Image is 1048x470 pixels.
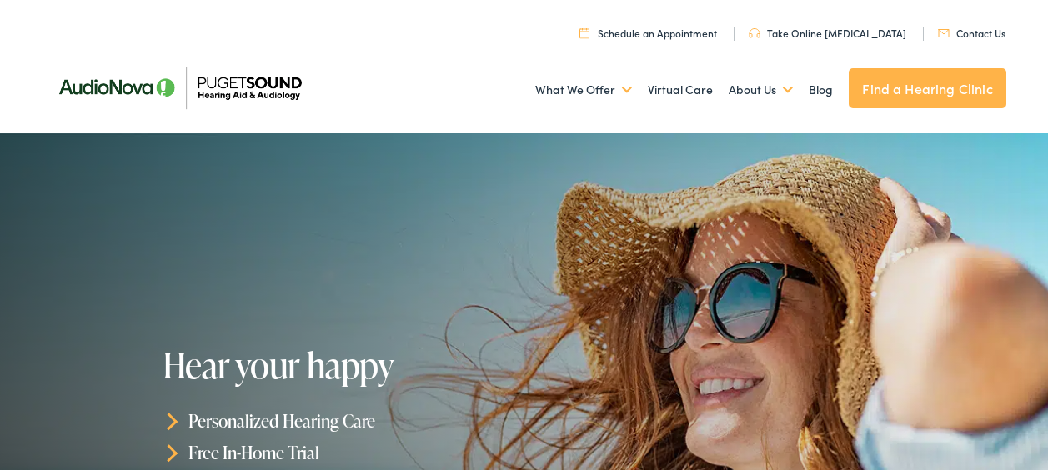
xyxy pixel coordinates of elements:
[938,29,950,37] img: utility icon
[749,26,906,40] a: Take Online [MEDICAL_DATA]
[163,405,529,437] li: Personalized Hearing Care
[579,27,589,38] img: utility icon
[749,28,760,38] img: utility icon
[809,59,833,121] a: Blog
[535,59,632,121] a: What We Offer
[849,68,1005,108] a: Find a Hearing Clinic
[163,437,529,468] li: Free In-Home Trial
[938,26,1005,40] a: Contact Us
[163,346,529,384] h1: Hear your happy
[729,59,793,121] a: About Us
[648,59,713,121] a: Virtual Care
[579,26,717,40] a: Schedule an Appointment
